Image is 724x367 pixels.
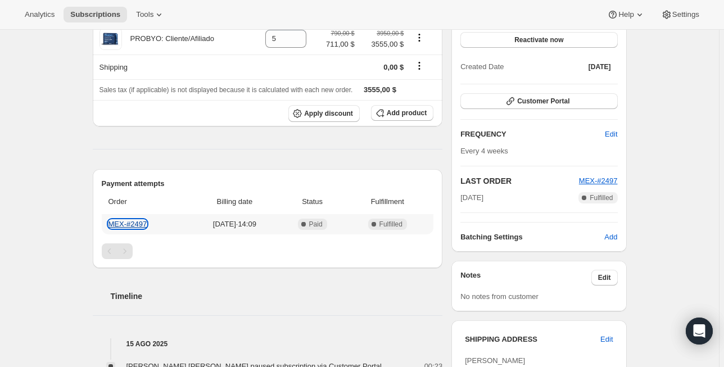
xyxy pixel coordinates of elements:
button: Help [600,7,651,22]
span: 0,00 $ [383,63,404,71]
span: Reactivate now [514,35,563,44]
span: Edit [598,273,611,282]
button: [DATE] [582,59,618,75]
th: Order [102,189,189,214]
span: Help [618,10,633,19]
small: 790,00 $ [331,30,354,37]
span: Billing date [193,196,277,207]
button: Add product [371,105,433,121]
span: Add product [387,108,427,117]
span: [DATE] [460,192,483,203]
button: Subscriptions [64,7,127,22]
h3: SHIPPING ADDRESS [465,334,600,345]
span: 3555,00 $ [361,39,404,50]
button: Customer Portal [460,93,617,109]
span: Edit [600,334,613,345]
span: Add [604,232,617,243]
small: 3950,00 $ [377,30,404,37]
span: 3555,00 $ [364,85,396,94]
h3: Notes [460,270,591,286]
nav: Paginación [102,243,434,259]
span: Paid [309,220,323,229]
button: MEX-#2497 [579,175,618,187]
a: MEX-#2497 [108,220,147,228]
button: Tools [129,7,171,22]
span: Customer Portal [517,97,569,106]
button: Analytics [18,7,61,22]
h2: Payment attempts [102,178,434,189]
span: Fulfillment [348,196,427,207]
span: [DATE] [589,62,611,71]
span: Every 4 weeks [460,147,508,155]
span: Apply discount [304,109,353,118]
span: Fulfilled [590,193,613,202]
h2: LAST ORDER [460,175,579,187]
button: Apply discount [288,105,360,122]
span: Status [283,196,342,207]
span: Sales tax (if applicable) is not displayed because it is calculated with each new order. [99,86,353,94]
div: PROBYO: Cliente/Afiliado [122,33,215,44]
th: Shipping [93,55,250,79]
h2: FREQUENCY [460,129,605,140]
span: [DATE] · 14:09 [193,219,277,230]
h2: Timeline [111,291,443,302]
button: Shipping actions [410,60,428,72]
button: Settings [654,7,706,22]
h6: Batching Settings [460,232,604,243]
div: Open Intercom Messenger [686,318,713,345]
span: Created Date [460,61,504,73]
button: Edit [598,125,624,143]
h4: 15 ago 2025 [93,338,443,350]
span: Analytics [25,10,55,19]
span: No notes from customer [460,292,539,301]
button: Edit [591,270,618,286]
button: Product actions [410,31,428,44]
span: Edit [605,129,617,140]
button: Reactivate now [460,32,617,48]
span: Subscriptions [70,10,120,19]
a: MEX-#2497 [579,176,618,185]
span: 711,00 $ [326,39,355,50]
span: Tools [136,10,153,19]
button: Edit [594,330,619,348]
span: Fulfilled [379,220,402,229]
span: Settings [672,10,699,19]
button: Add [598,228,624,246]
